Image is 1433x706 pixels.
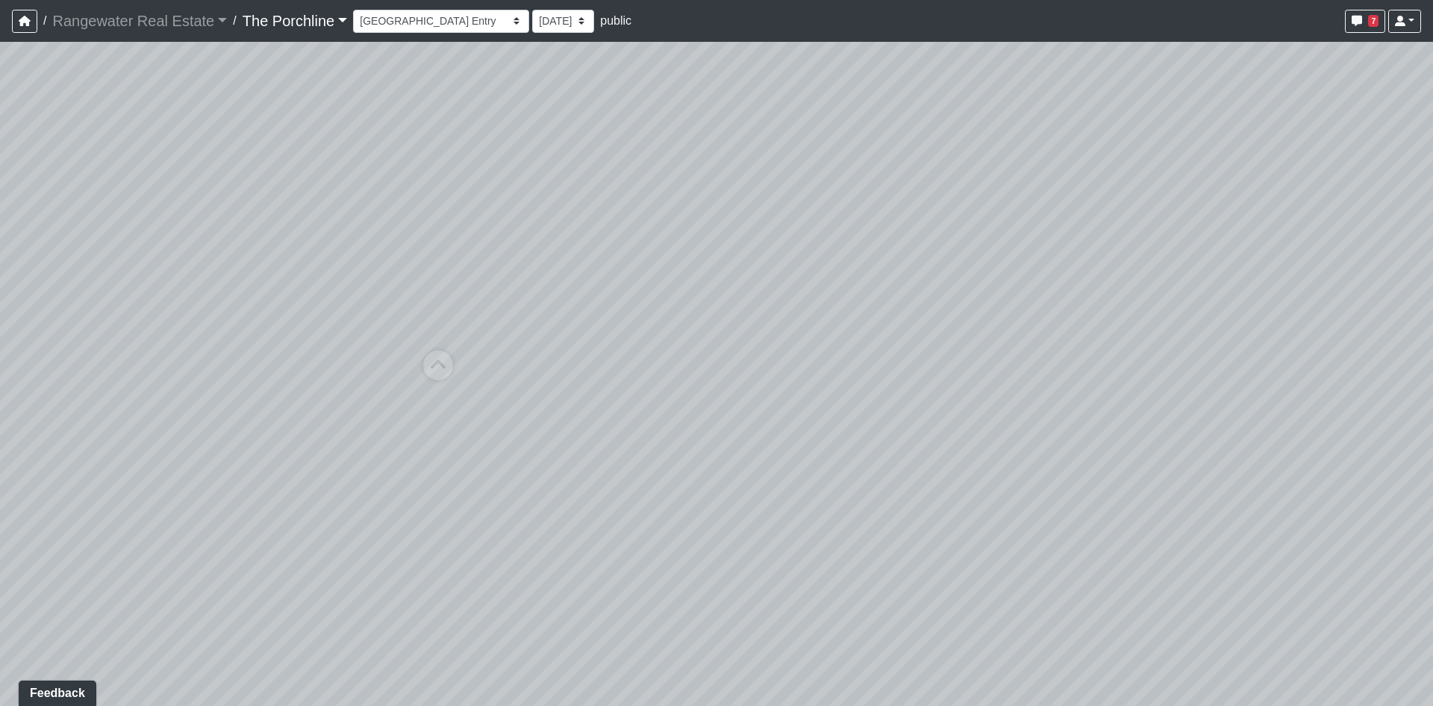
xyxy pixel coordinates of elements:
a: The Porchline [243,6,348,36]
span: public [600,14,631,27]
span: / [37,6,52,36]
span: / [227,6,242,36]
iframe: Ybug feedback widget [11,676,99,706]
a: Rangewater Real Estate [52,6,227,36]
button: 7 [1345,10,1385,33]
span: 7 [1368,15,1379,27]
